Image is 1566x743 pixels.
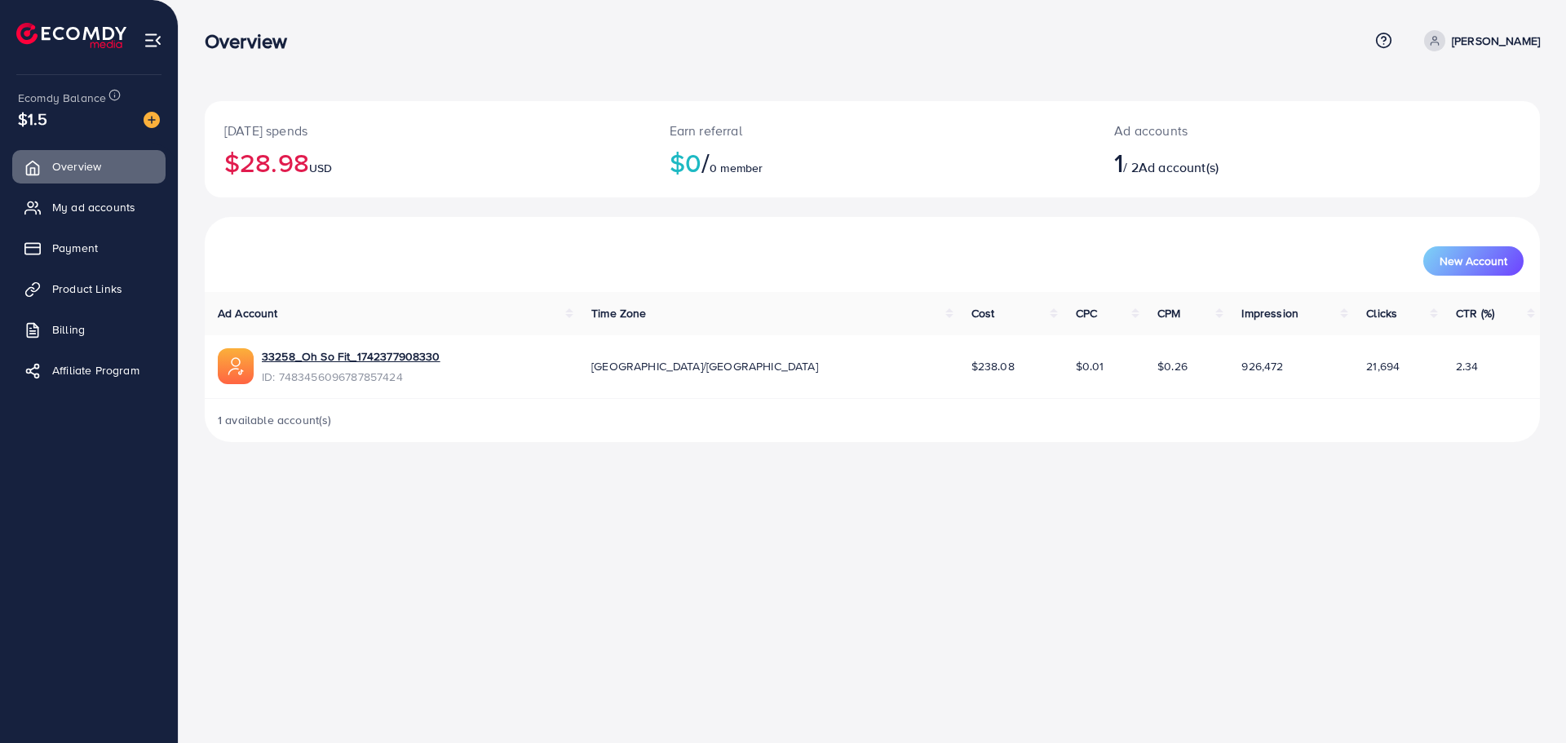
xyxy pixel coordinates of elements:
h2: / 2 [1114,147,1409,178]
img: ic-ads-acc.e4c84228.svg [218,348,254,384]
span: CPM [1157,305,1180,321]
a: Affiliate Program [12,354,166,387]
span: 926,472 [1241,358,1283,374]
span: CTR (%) [1456,305,1494,321]
span: Time Zone [591,305,646,321]
span: Cost [971,305,995,321]
img: logo [16,23,126,48]
span: $238.08 [971,358,1015,374]
span: Ecomdy Balance [18,90,106,106]
p: Ad accounts [1114,121,1409,140]
span: 1 [1114,144,1123,181]
p: [DATE] spends [224,121,630,140]
img: menu [144,31,162,50]
span: 2.34 [1456,358,1479,374]
h2: $0 [670,147,1076,178]
span: Product Links [52,281,122,297]
span: [GEOGRAPHIC_DATA]/[GEOGRAPHIC_DATA] [591,358,818,374]
span: CPC [1076,305,1097,321]
a: Billing [12,313,166,346]
a: My ad accounts [12,191,166,223]
h2: $28.98 [224,147,630,178]
p: [PERSON_NAME] [1452,31,1540,51]
span: Ad account(s) [1139,158,1219,176]
a: 33258_Oh So Fit_1742377908330 [262,348,440,365]
p: Earn referral [670,121,1076,140]
h3: Overview [205,29,300,53]
span: Billing [52,321,85,338]
span: USD [309,160,332,176]
span: Clicks [1366,305,1397,321]
a: [PERSON_NAME] [1418,30,1540,51]
a: Product Links [12,272,166,305]
span: 0 member [710,160,763,176]
span: 1 available account(s) [218,412,332,428]
span: Overview [52,158,101,175]
span: $1.5 [18,107,48,130]
span: Ad Account [218,305,278,321]
span: My ad accounts [52,199,135,215]
span: Impression [1241,305,1298,321]
span: $0.26 [1157,358,1188,374]
a: Overview [12,150,166,183]
span: 21,694 [1366,358,1400,374]
span: New Account [1440,255,1507,267]
span: / [701,144,710,181]
span: $0.01 [1076,358,1104,374]
span: Payment [52,240,98,256]
a: Payment [12,232,166,264]
button: New Account [1423,246,1524,276]
img: image [144,112,160,128]
span: ID: 7483456096787857424 [262,369,440,385]
span: Affiliate Program [52,362,139,378]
